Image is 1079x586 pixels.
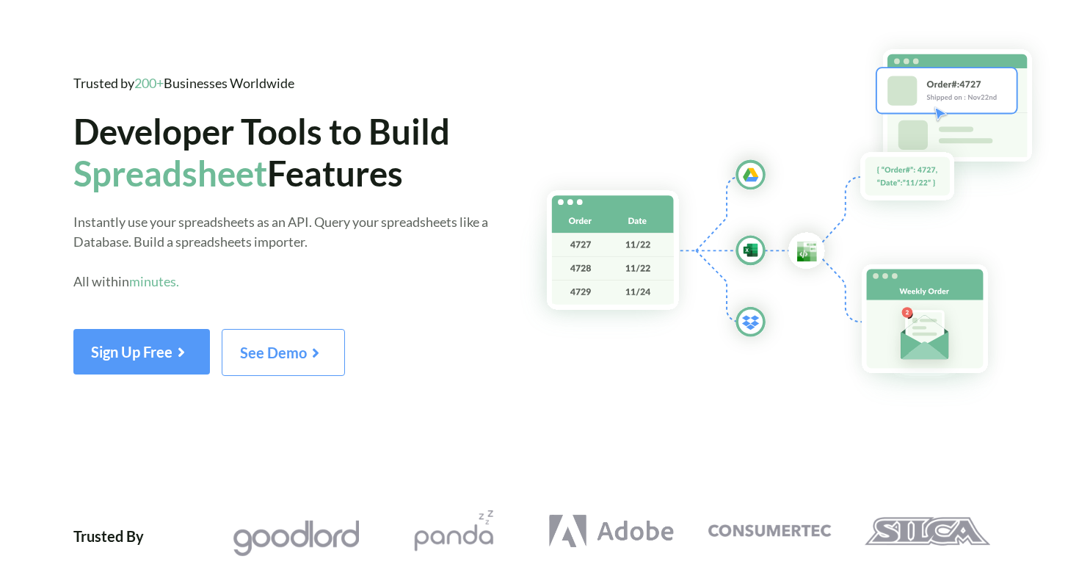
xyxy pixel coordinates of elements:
[864,510,990,552] img: Silca Logo
[240,344,327,361] span: See Demo
[233,518,359,560] img: Goodlord Logo
[690,510,848,552] a: Consumertec Logo
[129,273,179,289] span: minutes.
[73,510,144,560] div: Trusted By
[73,75,294,91] span: Trusted by Businesses Worldwide
[848,510,1006,552] a: Silca Logo
[533,510,691,552] a: Adobe Logo
[134,75,164,91] span: 200+
[375,510,533,552] a: Pandazzz Logo
[73,329,210,375] button: Sign Up Free
[91,343,192,361] span: Sign Up Free
[390,510,517,552] img: Pandazzz Logo
[222,329,345,376] button: See Demo
[222,349,345,361] a: See Demo
[73,110,450,194] span: Developer Tools to Build Features
[217,510,375,560] a: Goodlord Logo
[73,152,267,194] span: Spreadsheet
[518,29,1079,408] img: Hero Spreadsheet Flow
[706,510,832,552] img: Consumertec Logo
[548,510,675,552] img: Adobe Logo
[73,214,488,289] span: Instantly use your spreadsheets as an API. Query your spreadsheets like a Database. Build a sprea...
